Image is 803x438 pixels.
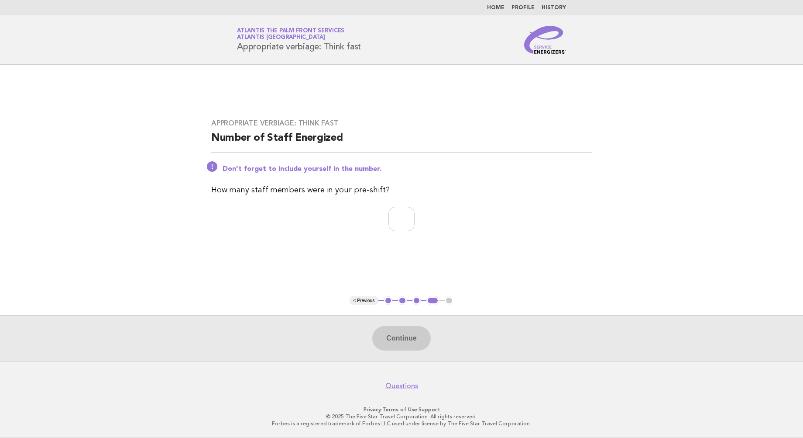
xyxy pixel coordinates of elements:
h2: Number of Staff Energized [211,131,592,153]
button: 3 [412,296,421,305]
a: Terms of Use [382,407,417,413]
p: How many staff members were in your pre-shift? [211,184,592,196]
a: Atlantis The Palm Front ServicesAtlantis [GEOGRAPHIC_DATA] [237,28,344,40]
a: Support [419,407,440,413]
a: Home [487,5,504,10]
h1: Appropriate verbiage: Think fast [237,28,361,51]
button: 1 [384,296,393,305]
p: · · [134,406,669,413]
img: Service Energizers [524,26,566,54]
a: History [542,5,566,10]
p: Don't forget to include yourself in the number. [223,165,592,174]
button: 2 [398,296,407,305]
button: 4 [426,296,439,305]
p: Forbes is a registered trademark of Forbes LLC used under license by The Five Star Travel Corpora... [134,420,669,427]
a: Privacy [364,407,381,413]
button: < Previous [350,296,378,305]
a: Profile [511,5,535,10]
h3: Appropriate verbiage: Think fast [211,119,592,128]
span: Atlantis [GEOGRAPHIC_DATA] [237,35,325,41]
p: © 2025 The Five Star Travel Corporation. All rights reserved. [134,413,669,420]
a: Questions [385,382,418,390]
